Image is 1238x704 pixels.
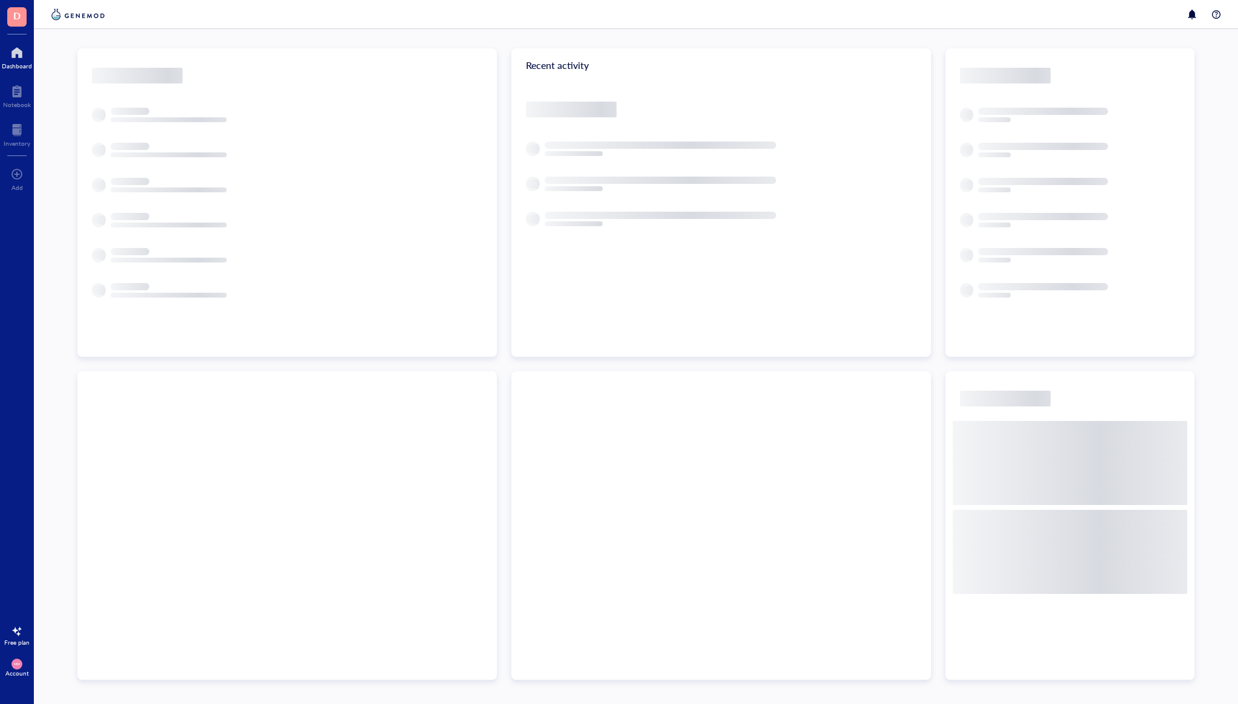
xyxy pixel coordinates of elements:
[2,62,32,70] div: Dashboard
[48,7,108,22] img: genemod-logo
[5,670,29,677] div: Account
[11,184,23,191] div: Add
[14,662,19,666] span: MM
[13,8,21,23] span: D
[3,101,31,108] div: Notebook
[511,48,931,82] div: Recent activity
[3,82,31,108] a: Notebook
[4,140,30,147] div: Inventory
[4,639,30,646] div: Free plan
[2,43,32,70] a: Dashboard
[4,120,30,147] a: Inventory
